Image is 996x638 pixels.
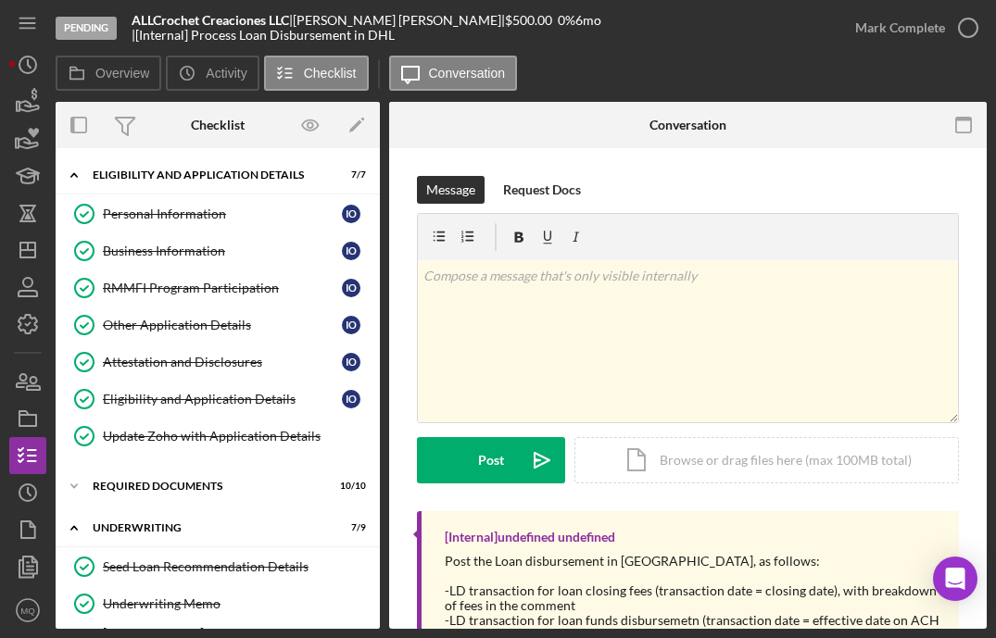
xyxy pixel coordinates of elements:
div: Business Information [103,244,342,258]
div: I O [342,242,360,260]
div: Request Docs [503,176,581,204]
a: Eligibility and Application DetailsIO [65,381,371,418]
div: RMMFI Program Participation [103,281,342,295]
div: 10 / 10 [333,481,366,492]
button: Request Docs [494,176,590,204]
div: Seed Loan Recommendation Details [103,559,370,574]
div: Checklist [191,118,245,132]
div: Post [478,437,504,483]
div: Personal Information [103,206,342,221]
a: Attestation and DisclosuresIO [65,344,371,381]
div: | [Internal] Process Loan Disbursement in DHL [132,28,395,43]
label: Activity [206,66,246,81]
div: 7 / 9 [333,522,366,533]
div: Underwriting Memo [103,596,370,611]
div: I O [342,205,360,223]
div: Other Application Details [103,318,342,332]
button: Checklist [264,56,369,91]
div: Attestation and Disclosures [103,355,342,369]
a: Update Zoho with Application Details [65,418,371,455]
div: 0 % [558,13,575,28]
div: I O [342,353,360,371]
div: I O [342,279,360,297]
div: [Internal] undefined undefined [445,530,615,544]
div: Update Zoho with Application Details [103,429,370,444]
div: Post the Loan disbursement in [GEOGRAPHIC_DATA], as follows: [445,554,940,569]
text: MQ [20,606,34,616]
div: -LD transaction for loan closing fees (transaction date = closing date), with breakdown of fees i... [445,583,940,613]
label: Conversation [429,66,506,81]
button: Message [417,176,485,204]
div: $500.00 [505,13,558,28]
a: Personal InformationIO [65,195,371,232]
button: Activity [166,56,258,91]
div: 7 / 7 [333,169,366,181]
div: | [132,13,293,28]
a: Other Application DetailsIO [65,306,371,344]
button: Mark Complete [837,9,987,46]
div: Open Intercom Messenger [933,557,977,601]
a: RMMFI Program ParticipationIO [65,269,371,306]
div: 6 mo [575,13,601,28]
a: Underwriting Memo [65,585,371,622]
div: I O [342,316,360,334]
div: Mark Complete [855,9,945,46]
div: Message [426,176,475,204]
div: Eligibility and Application Details [103,392,342,407]
button: Overview [56,56,161,91]
div: UNDERWRITING [93,522,320,533]
b: ALLCrochet Creaciones LLC [132,12,289,28]
div: Conversation [649,118,726,132]
button: Post [417,437,565,483]
div: I O [342,390,360,408]
label: Overview [95,66,149,81]
a: Business InformationIO [65,232,371,269]
button: MQ [9,592,46,629]
button: Conversation [389,56,518,91]
div: Pending [56,17,117,40]
label: Checklist [304,66,357,81]
div: Eligibility and Application Details [93,169,320,181]
div: [PERSON_NAME] [PERSON_NAME] | [293,13,505,28]
div: REQUIRED DOCUMENTS [93,481,320,492]
a: Seed Loan Recommendation Details [65,548,371,585]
